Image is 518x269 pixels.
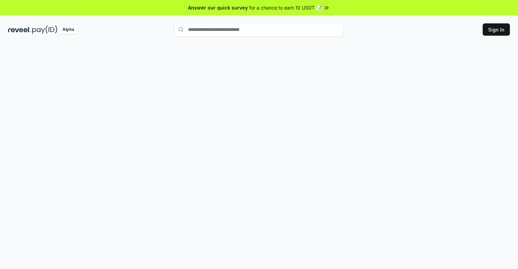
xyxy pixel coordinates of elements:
[59,25,78,34] div: Alpha
[249,4,322,11] span: for a chance to earn 10 USDT 📝
[32,25,57,34] img: pay_id
[188,4,248,11] span: Answer our quick survey
[8,25,31,34] img: reveel_dark
[483,23,510,36] button: Sign In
